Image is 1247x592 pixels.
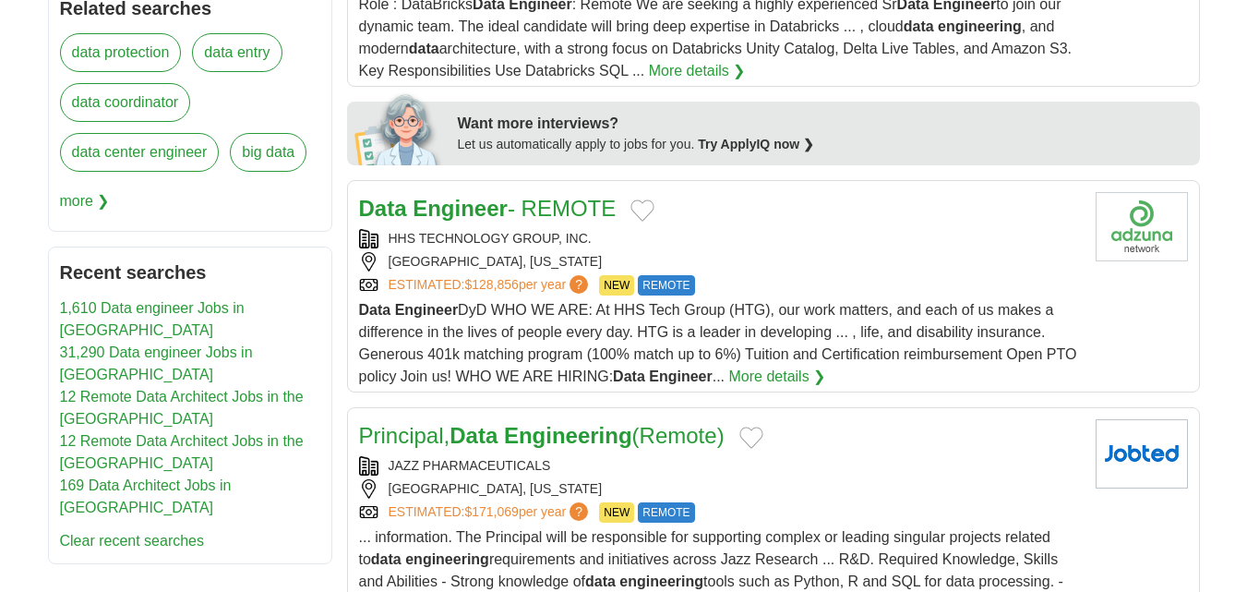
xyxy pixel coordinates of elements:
a: Try ApplyIQ now ❯ [698,137,814,151]
strong: Engineer [649,368,712,384]
button: Add to favorite jobs [739,427,763,449]
div: HHS TECHNOLOGY GROUP, INC. [359,229,1081,248]
span: more ❯ [60,183,110,220]
strong: data [585,574,616,589]
strong: engineering [619,574,703,589]
a: data center engineer [60,133,220,172]
strong: Data [359,302,391,318]
img: apply-iq-scientist.png [354,91,444,165]
a: Data Engineer- REMOTE [359,196,617,221]
button: Add to favorite jobs [630,199,654,222]
a: ESTIMATED:$171,069per year? [389,502,593,523]
div: [GEOGRAPHIC_DATA], [US_STATE] [359,252,1081,272]
div: Want more interviews? [458,113,1189,135]
a: Principal,Data Engineering(Remote) [359,423,725,448]
img: Company logo [1096,192,1188,261]
div: JAZZ PHARMACEUTICALS [359,456,1081,476]
a: More details ❯ [729,366,826,388]
a: data coordinator [60,83,191,122]
div: [GEOGRAPHIC_DATA], [US_STATE] [359,479,1081,499]
a: 1,610 Data engineer Jobs in [GEOGRAPHIC_DATA] [60,300,245,338]
span: $128,856 [464,277,518,292]
strong: data [409,41,439,56]
span: ? [570,502,588,521]
strong: data [371,551,402,567]
a: 169 Data Architect Jobs in [GEOGRAPHIC_DATA] [60,477,232,515]
span: NEW [599,275,634,296]
strong: Data [359,196,407,221]
strong: engineering [938,18,1022,34]
a: Clear recent searches [60,533,205,549]
img: Company logo [1096,419,1188,489]
span: ? [570,275,588,294]
a: 12 Remote Data Architect Jobs in the [GEOGRAPHIC_DATA] [60,389,304,427]
a: data entry [192,33,282,72]
span: REMOTE [638,502,694,523]
span: DyD WHO WE ARE: At HHS Tech Group (HTG), our work matters, and each of us makes a difference in t... [359,302,1077,384]
strong: Engineering [504,423,632,448]
span: NEW [599,502,634,523]
h2: Recent searches [60,259,320,286]
a: 31,290 Data engineer Jobs in [GEOGRAPHIC_DATA] [60,344,253,382]
a: More details ❯ [649,60,746,82]
strong: engineering [405,551,489,567]
strong: Data [613,368,645,384]
div: Let us automatically apply to jobs for you. [458,135,1189,154]
span: REMOTE [638,275,694,296]
a: ESTIMATED:$128,856per year? [389,275,593,296]
strong: Data [450,423,498,448]
span: $171,069 [464,504,518,519]
a: big data [230,133,306,172]
strong: Engineer [395,302,458,318]
a: data protection [60,33,182,72]
strong: data [904,18,934,34]
a: 12 Remote Data Architect Jobs in the [GEOGRAPHIC_DATA] [60,433,304,471]
strong: Engineer [413,196,508,221]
